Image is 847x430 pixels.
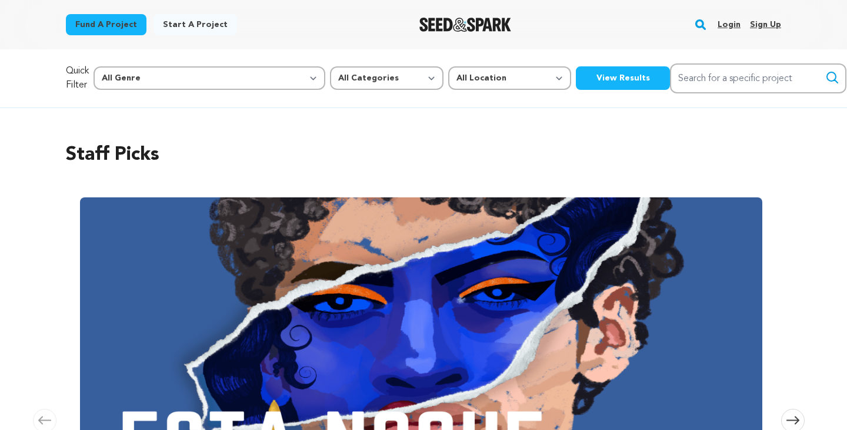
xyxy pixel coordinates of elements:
p: Quick Filter [66,64,89,92]
a: Start a project [154,14,237,35]
img: Seed&Spark Logo Dark Mode [419,18,512,32]
input: Search for a specific project [670,63,846,93]
h2: Staff Picks [66,141,781,169]
a: Seed&Spark Homepage [419,18,512,32]
a: Sign up [750,15,781,34]
a: Login [718,15,741,34]
a: Fund a project [66,14,146,35]
button: View Results [576,66,670,90]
